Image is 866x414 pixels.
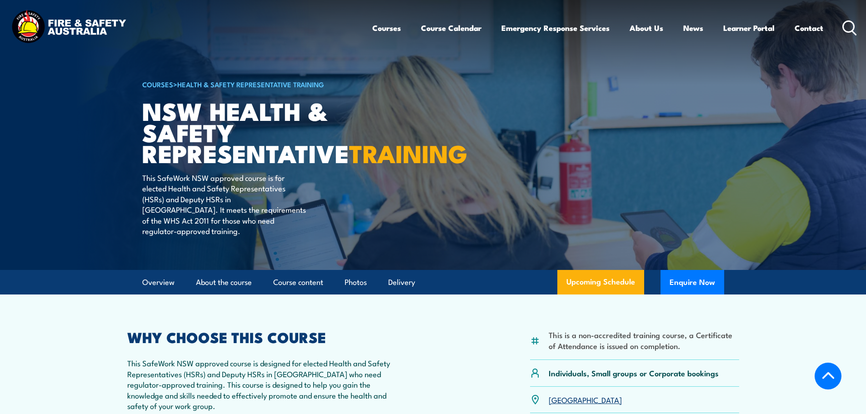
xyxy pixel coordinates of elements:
[723,16,775,40] a: Learner Portal
[549,329,739,351] li: This is a non-accredited training course, a Certificate of Attendance is issued on completion.
[142,79,173,89] a: COURSES
[388,270,415,294] a: Delivery
[273,270,323,294] a: Course content
[661,270,724,294] button: Enquire Now
[421,16,481,40] a: Course Calendar
[142,100,367,164] h1: NSW Health & Safety Representative
[196,270,252,294] a: About the course
[683,16,703,40] a: News
[142,79,367,90] h6: >
[142,270,175,294] a: Overview
[177,79,324,89] a: Health & Safety Representative Training
[127,358,393,411] p: This SafeWork NSW approved course is designed for elected Health and Safety Representatives (HSRs...
[557,270,644,294] a: Upcoming Schedule
[142,172,308,236] p: This SafeWork NSW approved course is for elected Health and Safety Representatives (HSRs) and Dep...
[549,394,622,405] a: [GEOGRAPHIC_DATA]
[549,368,719,378] p: Individuals, Small groups or Corporate bookings
[345,270,367,294] a: Photos
[501,16,610,40] a: Emergency Response Services
[127,330,393,343] h2: WHY CHOOSE THIS COURSE
[349,134,467,171] strong: TRAINING
[372,16,401,40] a: Courses
[795,16,823,40] a: Contact
[630,16,663,40] a: About Us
